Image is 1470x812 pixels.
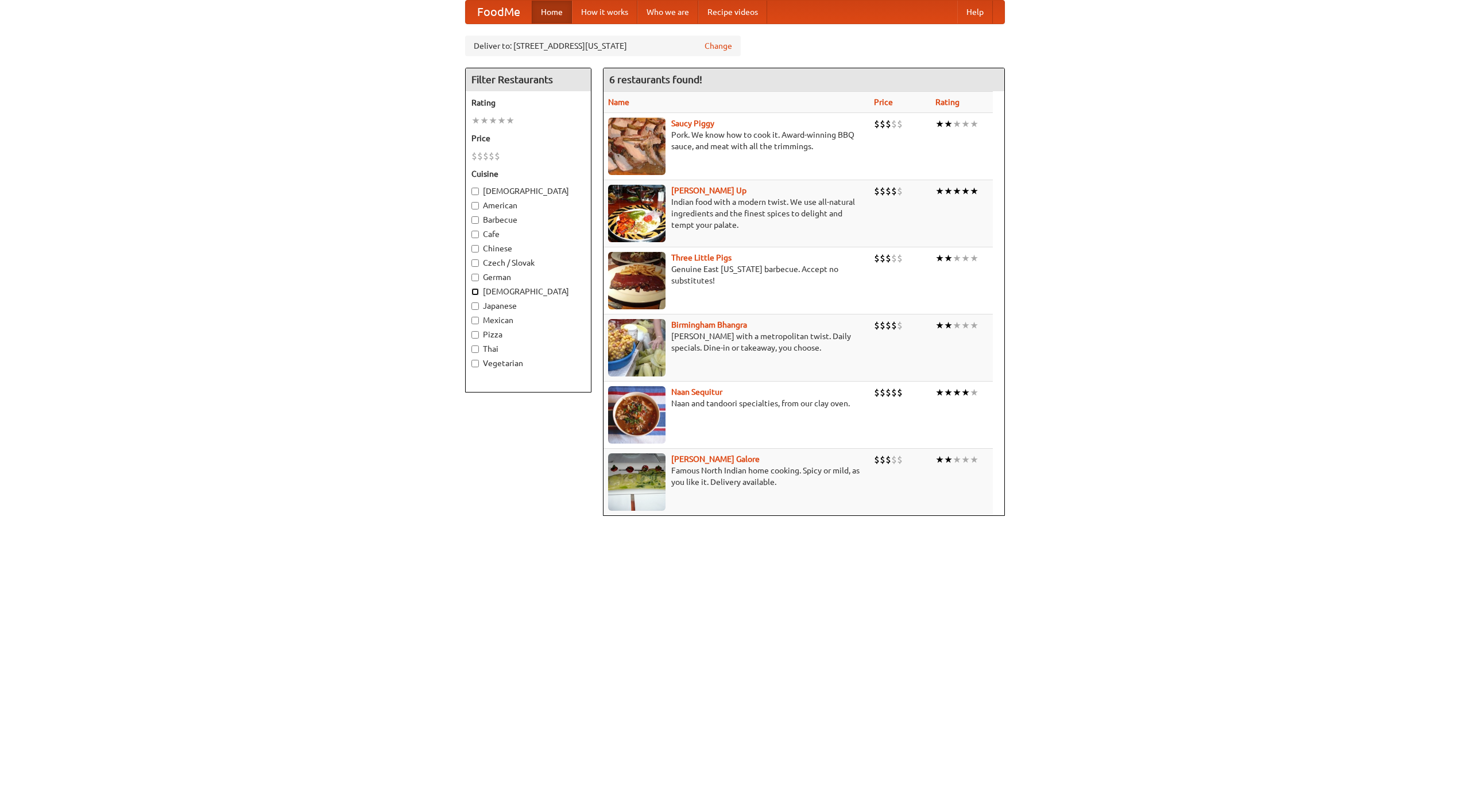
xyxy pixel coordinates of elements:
[874,98,893,107] a: Price
[608,386,666,444] img: naansequitur.jpg
[874,319,880,332] li: $
[466,68,591,91] h4: Filter Restaurants
[608,196,865,231] p: Indian food with a modern twist. We use all-natural ingredients and the finest spices to delight ...
[944,453,953,466] li: ★
[961,386,970,399] li: ★
[897,252,903,265] li: $
[885,185,891,197] li: $
[471,329,585,340] label: Pizza
[483,150,489,162] li: $
[885,319,891,332] li: $
[608,331,865,353] p: [PERSON_NAME] with a metropolitan twist. Daily specials. Dine-in or takeaway, you choose.
[480,114,489,127] li: ★
[874,252,880,265] li: $
[497,114,506,127] li: ★
[897,118,903,130] li: $
[874,185,880,197] li: $
[471,257,585,269] label: Czech / Slovak
[471,358,585,369] label: Vegetarian
[471,300,585,312] label: Japanese
[885,453,891,466] li: $
[471,200,585,211] label: American
[471,317,479,324] input: Mexican
[489,150,494,162] li: $
[608,319,666,376] img: bhangra.jpg
[671,253,732,262] a: Three Little Pigs
[944,386,953,399] li: ★
[608,185,666,242] img: curryup.jpg
[935,118,944,130] li: ★
[471,274,479,281] input: German
[957,1,993,24] a: Help
[671,186,746,195] a: [PERSON_NAME] Up
[961,252,970,265] li: ★
[489,114,497,127] li: ★
[880,252,885,265] li: $
[961,319,970,332] li: ★
[944,319,953,332] li: ★
[608,263,865,286] p: Genuine East [US_STATE] barbecue. Accept no substitutes!
[471,288,479,296] input: [DEMOGRAPHIC_DATA]
[874,453,880,466] li: $
[891,453,897,466] li: $
[471,150,477,162] li: $
[506,114,514,127] li: ★
[944,118,953,130] li: ★
[471,228,585,240] label: Cafe
[970,118,978,130] li: ★
[970,386,978,399] li: ★
[471,302,479,310] input: Japanese
[471,259,479,267] input: Czech / Slovak
[471,216,479,224] input: Barbecue
[471,286,585,297] label: [DEMOGRAPHIC_DATA]
[891,319,897,332] li: $
[471,168,585,180] h5: Cuisine
[897,319,903,332] li: $
[471,202,479,209] input: American
[953,185,961,197] li: ★
[935,386,944,399] li: ★
[698,1,767,24] a: Recipe videos
[897,386,903,399] li: $
[885,386,891,399] li: $
[471,243,585,254] label: Chinese
[471,188,479,195] input: [DEMOGRAPHIC_DATA]
[471,345,479,353] input: Thai
[880,386,885,399] li: $
[880,319,885,332] li: $
[671,454,760,464] a: [PERSON_NAME] Galore
[970,319,978,332] li: ★
[466,1,532,24] a: FoodMe
[532,1,572,24] a: Home
[608,252,666,309] img: littlepigs.jpg
[671,320,747,329] b: Birmingham Bhangra
[608,118,666,175] img: saucy.jpg
[471,97,585,108] h5: Rating
[953,319,961,332] li: ★
[471,214,585,226] label: Barbecue
[471,360,479,367] input: Vegetarian
[471,331,479,339] input: Pizza
[465,36,741,56] div: Deliver to: [STREET_ADDRESS][US_STATE]
[885,118,891,130] li: $
[494,150,500,162] li: $
[471,271,585,283] label: German
[471,185,585,197] label: [DEMOGRAPHIC_DATA]
[970,252,978,265] li: ★
[609,74,702,85] ng-pluralize: 6 restaurants found!
[705,40,732,52] a: Change
[935,98,960,107] a: Rating
[897,185,903,197] li: $
[671,387,722,397] a: Naan Sequitur
[608,453,666,511] img: currygalore.jpg
[961,453,970,466] li: ★
[953,453,961,466] li: ★
[637,1,698,24] a: Who we are
[897,453,903,466] li: $
[471,343,585,355] label: Thai
[961,185,970,197] li: ★
[608,465,865,488] p: Famous North Indian home cooking. Spicy or mild, as you like it. Delivery available.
